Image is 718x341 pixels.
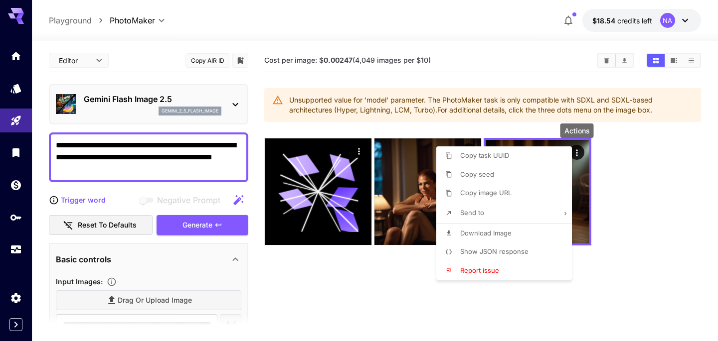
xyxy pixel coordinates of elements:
[460,151,509,159] span: Copy task UUID
[460,229,512,237] span: Download Image
[560,123,594,138] div: Actions
[460,170,494,178] span: Copy seed
[460,209,484,217] span: Send to
[460,247,529,255] span: Show JSON response
[460,266,499,274] span: Report issue
[460,189,512,197] span: Copy image URL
